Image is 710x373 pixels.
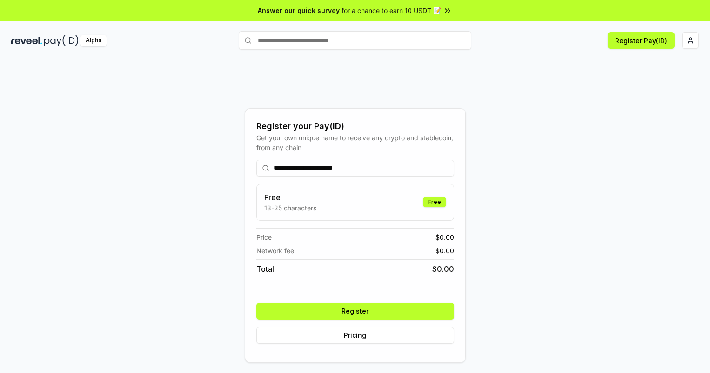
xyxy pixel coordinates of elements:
[432,263,454,275] span: $ 0.00
[256,263,274,275] span: Total
[608,32,675,49] button: Register Pay(ID)
[435,246,454,255] span: $ 0.00
[256,133,454,152] div: Get your own unique name to receive any crypto and stablecoin, from any chain
[256,327,454,344] button: Pricing
[342,6,441,15] span: for a chance to earn 10 USDT 📝
[256,232,272,242] span: Price
[80,35,107,46] div: Alpha
[264,192,316,203] h3: Free
[435,232,454,242] span: $ 0.00
[44,35,79,46] img: pay_id
[423,197,446,207] div: Free
[264,203,316,213] p: 13-25 characters
[258,6,340,15] span: Answer our quick survey
[256,303,454,320] button: Register
[256,120,454,133] div: Register your Pay(ID)
[11,35,42,46] img: reveel_dark
[256,246,294,255] span: Network fee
